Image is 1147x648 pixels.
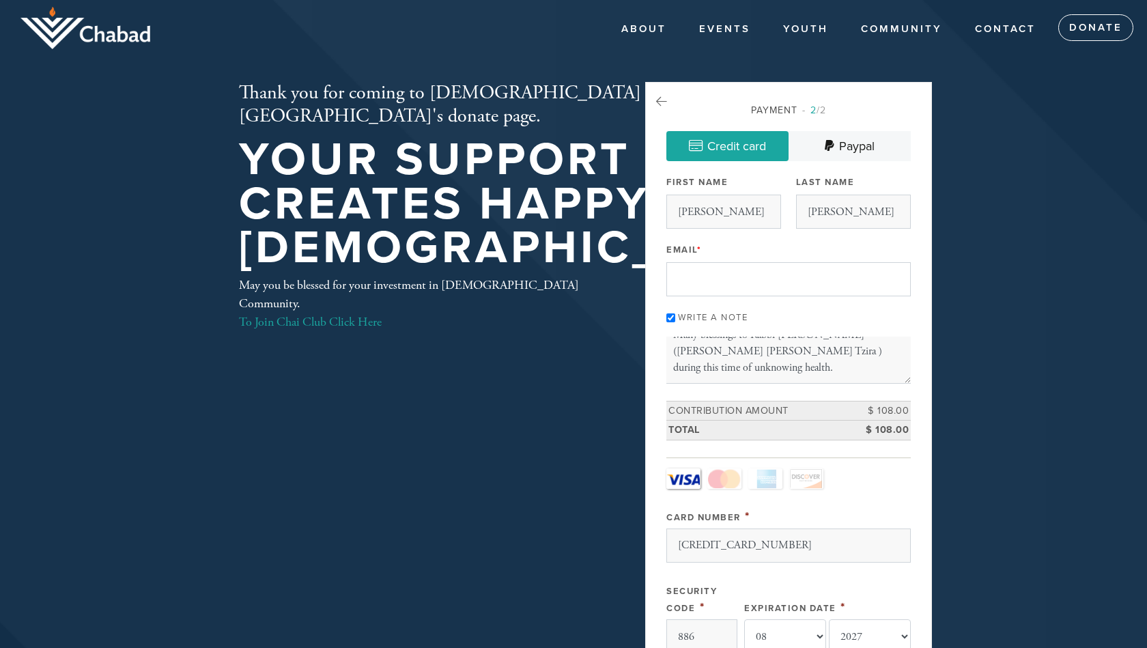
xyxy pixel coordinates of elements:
a: Paypal [789,131,911,161]
label: First Name [666,176,728,188]
a: About [611,16,677,42]
label: Expiration Date [744,603,836,614]
a: MasterCard [707,468,741,489]
label: Security Code [666,586,717,614]
h1: Your support creates happy [DEMOGRAPHIC_DATA]! [239,138,825,270]
a: Amex [748,468,782,489]
span: /2 [802,104,826,116]
td: Contribution Amount [666,401,849,421]
a: To Join Chai Club Click Here [239,314,382,330]
span: This field is required. [745,509,750,524]
a: COMMUNITY [851,16,952,42]
label: Last Name [796,176,855,188]
a: Events [689,16,761,42]
label: Card Number [666,512,741,523]
div: May you be blessed for your investment in [DEMOGRAPHIC_DATA] Community. [239,276,601,331]
span: This field is required. [840,600,846,615]
a: Visa [666,468,700,489]
span: 2 [810,104,817,116]
span: This field is required. [700,600,705,615]
a: Discover [789,468,823,489]
td: $ 108.00 [849,401,911,421]
h2: Thank you for coming to [DEMOGRAPHIC_DATA][GEOGRAPHIC_DATA]'s donate page. [239,82,825,128]
img: logo_half.png [20,7,150,49]
a: YOUTH [773,16,838,42]
td: Total [666,421,849,440]
a: Contact [965,16,1046,42]
label: Write a note [678,312,748,323]
a: Credit card [666,131,789,161]
div: Payment [666,103,911,117]
span: This field is required. [697,244,702,255]
label: Email [666,244,701,256]
td: $ 108.00 [849,421,911,440]
a: Donate [1058,14,1133,42]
